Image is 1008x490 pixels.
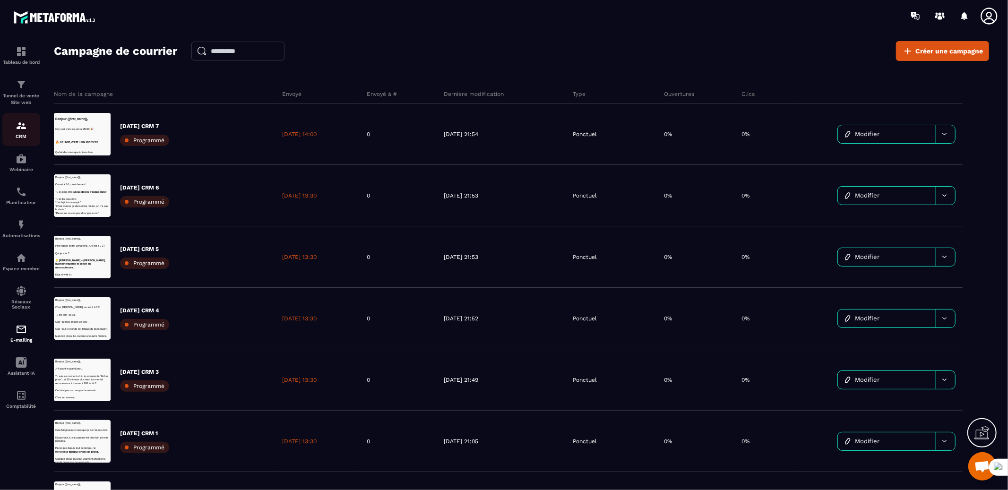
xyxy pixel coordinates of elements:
p: C'est [PERSON_NAME], on est à J-3 !! [5,28,184,40]
p: Ponctuel [573,438,597,445]
img: scheduler [16,186,27,198]
p: Qui je suis ? [5,52,184,64]
p: Ponctuel [573,130,597,138]
p: [DATE] CRM 7 [120,122,169,130]
p: Ponctuel [573,192,597,199]
img: email [16,324,27,335]
a: Modifier [838,187,936,205]
p: 0 [367,192,370,199]
a: Modifier [838,125,936,143]
p: Que “tu tiens encore un peu”. [5,64,184,88]
p: Ponctuel [573,315,597,322]
span: Modifier [855,376,880,383]
img: automations [16,219,27,231]
p: [DATE] 13:30 [282,438,317,445]
p: 🧠 [5,100,184,112]
a: Modifier [838,371,936,389]
img: accountant [16,390,27,401]
strong: 💡 [PERSON_NAME] – [PERSON_NAME], hypnothérapeute et coach en neurosciences. [5,77,172,110]
a: automationsautomationsEspace membre [2,245,40,278]
strong: 🔥 Ce soir, c’est TON moment. [5,93,149,103]
p: Clics [741,90,755,98]
p: 0% [664,192,672,199]
p: [DATE] CRM 6 [120,184,169,191]
p: Et pourtant, tu n’as jamais été bien loin de mes pensées. [5,41,184,77]
p: Comptabilité [2,404,40,409]
p: 0% [664,438,672,445]
a: Modifier [838,309,936,327]
p: Automatisations [2,233,40,238]
p: Bonjour {{first_name}}, [5,5,184,17]
p: Ponctuel [573,376,597,384]
p: Dernière modification [444,90,504,98]
p: Parce que depuis tout ce temps, j’ai travaillé [5,88,184,112]
p: [DATE] CRM 5 [120,245,169,253]
a: formationformationTunnel de vente Site web [2,72,40,113]
span: Programmé [133,260,164,266]
p: [DATE] 13:30 [282,376,317,384]
p: Petit rappel avant Dimanche...On est à J-2 ! [5,28,184,40]
p: Tu es peut-être à . [5,52,184,64]
a: Assistant IA [2,350,40,383]
p: Webinaire [2,167,40,172]
span: Modifier [855,315,880,322]
p: 0% [664,253,672,261]
strong: Ton corps se souvient de tout : [15,101,141,111]
p: Ce n’est pas un manque de volonté. [5,100,184,112]
p: 0% [664,376,672,384]
p: Tu veux un avant-goût de la surprise de dimanche ? [5,28,184,52]
img: icon [845,254,851,260]
a: schedulerschedulerPlanificateur [2,179,40,212]
img: logo [13,9,98,26]
p: 0% [741,130,750,138]
p: E-mailing [2,337,40,343]
a: social-networksocial-networkRéseaux Sociaux [2,278,40,317]
a: Modifier [838,432,936,450]
p: Tunnel de vente Site web [2,93,40,106]
p: Tu dis que “ça va”. [5,52,184,64]
div: Mở cuộc trò chuyện [968,452,997,481]
img: icon [845,377,851,383]
span: Programmé [133,383,164,389]
p: On est à J-1, c'est demain ! [5,28,184,40]
p: Ponctuel [573,253,597,261]
a: automationsautomationsWebinaire [2,146,40,179]
h3: Bonjour {{first_name}}, [5,15,184,26]
p: [DATE] 13:30 [282,192,317,199]
strong: deux doigts d’abandonner [69,53,175,63]
p: [DATE] 21:49 [444,376,479,384]
span: Modifier [855,253,880,260]
span: Programmé [133,137,164,144]
p: 0% [664,130,672,138]
p: Nom de la campagne [54,90,113,98]
p: Réseaux Sociaux [2,299,40,309]
span: Modifier [855,130,880,138]
p: [DATE] 21:53 [444,253,479,261]
img: icon [845,438,851,445]
p: Ouvertures [664,90,695,98]
p: Tu n’en peux plus, mais tu continues. [5,138,184,162]
p: 0 [367,253,370,261]
p: CRM [2,134,40,139]
p: [DATE] 21:53 [444,192,479,199]
a: formationformationTableau de bord [2,39,40,72]
p: Je vais te révéler que la plupart des soignants ignorent encore. [5,52,184,88]
p: “J’ai déjà tout essayé.” “C’est comme ça dans notre métier, on n’a pas le choix.” “Personne ne co... [5,88,184,136]
p: Envoyé [282,90,302,98]
p: [DATE] 21:05 [444,438,479,445]
p: De chaque garde. De chaque urgence. De chaque émotion non exprimée. [5,112,184,160]
p: Mais ton corps, lui, raconte une autre histoire. [5,124,184,136]
p: 0 [367,315,370,322]
p: [DATE] 13:30 [282,253,317,261]
img: icon [845,315,851,322]
p: [DATE] 14:00 [282,130,317,138]
p: Ça fait des mois que tu tiens bon. [5,126,184,138]
p: Type [573,90,586,98]
p: Envoyé à # [367,90,397,98]
p: [DATE] CRM 4 [120,307,169,314]
p: 0 [367,438,370,445]
span: Créer une campagne [915,46,983,56]
p: On y est, c'est ce soir à 18h00 🎉 [5,49,184,60]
